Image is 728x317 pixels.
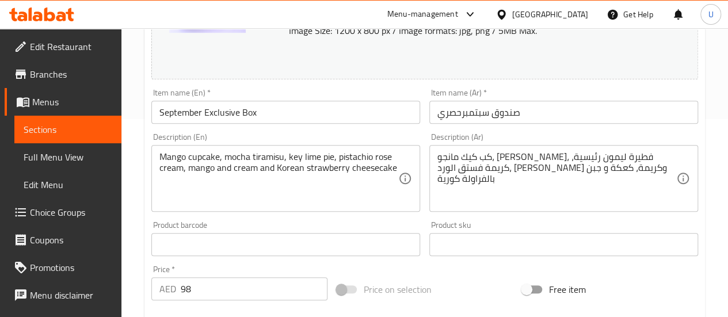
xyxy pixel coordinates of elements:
span: Edit Restaurant [30,40,112,54]
a: Full Menu View [14,143,121,171]
span: Sections [24,123,112,136]
input: Please enter price [181,277,327,300]
a: Sections [14,116,121,143]
a: Promotions [5,254,121,281]
span: Branches [30,67,112,81]
a: Menus [5,88,121,116]
span: Menus [32,95,112,109]
div: [GEOGRAPHIC_DATA] [512,8,588,21]
input: Enter name Ar [429,101,698,124]
span: Menu disclaimer [30,288,112,302]
a: Coupons [5,226,121,254]
input: Please enter product barcode [151,233,420,256]
span: Choice Groups [30,205,112,219]
span: Coupons [30,233,112,247]
textarea: Mango cupcake, mocha tiramisu, key lime pie, pistachio rose cream, mango and cream and Korean str... [159,151,398,206]
a: Edit Restaurant [5,33,121,60]
div: Menu-management [387,7,458,21]
a: Menu disclaimer [5,281,121,309]
a: Edit Menu [14,171,121,198]
textarea: كب كيك مانجو، [PERSON_NAME]، فطيرة ليمون رئيسية، كريمة فستق الورد، [PERSON_NAME] وكريمة، كعكة و ج... [437,151,676,206]
a: Choice Groups [5,198,121,226]
p: AED [159,282,176,296]
span: Free item [549,282,586,296]
span: Full Menu View [24,150,112,164]
span: Price on selection [364,282,432,296]
span: Edit Menu [24,178,112,192]
span: Promotions [30,261,112,274]
span: U [708,8,713,21]
p: Image Size: 1200 x 800 px / Image formats: jpg, png / 5MB Max. [284,24,668,37]
input: Enter name En [151,101,420,124]
a: Branches [5,60,121,88]
input: Please enter product sku [429,233,698,256]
